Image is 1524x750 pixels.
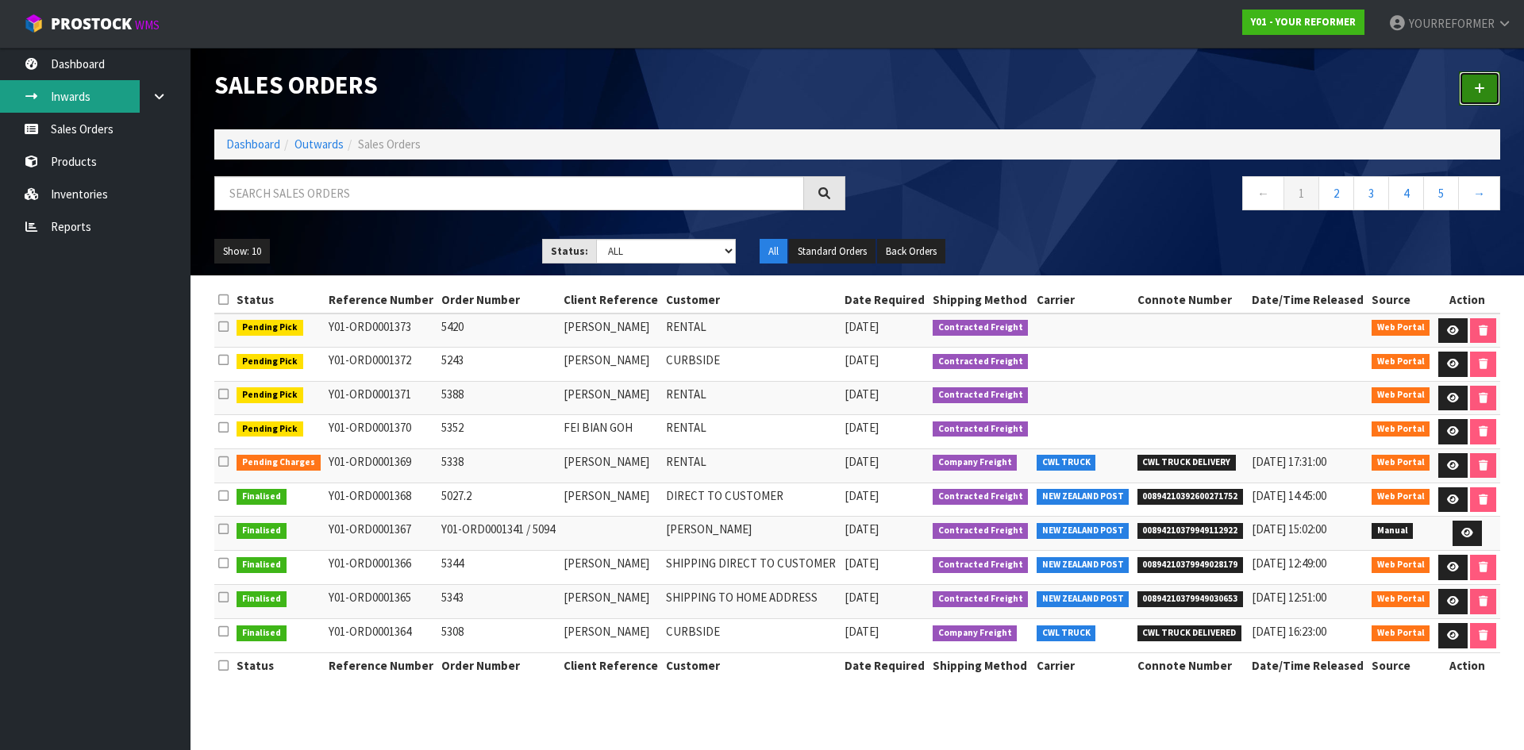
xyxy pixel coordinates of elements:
span: Pending Pick [237,320,303,336]
td: 5420 [437,313,559,348]
span: Web Portal [1372,557,1430,573]
strong: Status: [551,244,588,258]
span: [DATE] [845,319,879,334]
small: WMS [135,17,160,33]
a: 5 [1423,176,1459,210]
td: CURBSIDE [662,348,841,382]
span: 00894210392600271752 [1137,489,1244,505]
span: Company Freight [933,625,1018,641]
span: [DATE] [845,420,879,435]
span: [DATE] [845,521,879,537]
td: RENTAL [662,313,841,348]
span: Contracted Freight [933,523,1029,539]
th: Status [233,653,325,679]
th: Action [1434,653,1500,679]
span: Web Portal [1372,421,1430,437]
th: Carrier [1033,287,1133,313]
span: ProStock [51,13,132,34]
td: Y01-ORD0001370 [325,415,437,449]
td: CURBSIDE [662,619,841,653]
span: YOURREFORMER [1409,16,1495,31]
span: Contracted Freight [933,421,1029,437]
a: Dashboard [226,137,280,152]
a: Outwards [294,137,344,152]
nav: Page navigation [869,176,1500,215]
span: Web Portal [1372,320,1430,336]
span: Contracted Freight [933,320,1029,336]
a: ← [1242,176,1284,210]
span: Finalised [237,489,287,505]
td: 5352 [437,415,559,449]
a: 4 [1388,176,1424,210]
td: FEI BIAN GOH [560,415,662,449]
span: [DATE] [845,590,879,605]
span: [DATE] [845,488,879,503]
td: Y01-ORD0001373 [325,313,437,348]
span: [DATE] [845,454,879,469]
th: Date/Time Released [1248,287,1368,313]
td: [PERSON_NAME] [560,551,662,585]
span: NEW ZEALAND POST [1037,523,1130,539]
th: Source [1368,287,1434,313]
span: Company Freight [933,455,1018,471]
button: Back Orders [877,239,945,264]
td: 5243 [437,348,559,382]
span: CWL TRUCK DELIVERED [1137,625,1242,641]
span: [DATE] 12:51:00 [1252,590,1326,605]
span: Contracted Freight [933,354,1029,370]
span: Web Portal [1372,455,1430,471]
th: Customer [662,287,841,313]
td: Y01-ORD0001364 [325,619,437,653]
button: All [760,239,787,264]
td: DIRECT TO CUSTOMER [662,483,841,517]
td: SHIPPING TO HOME ADDRESS [662,585,841,619]
td: Y01-ORD0001372 [325,348,437,382]
td: Y01-ORD0001368 [325,483,437,517]
span: Web Portal [1372,625,1430,641]
a: 1 [1283,176,1319,210]
th: Carrier [1033,653,1133,679]
th: Client Reference [560,653,662,679]
th: Client Reference [560,287,662,313]
td: RENTAL [662,448,841,483]
th: Date Required [841,287,929,313]
span: [DATE] [845,556,879,571]
th: Shipping Method [929,287,1033,313]
td: Y01-ORD0001341 / 5094 [437,517,559,551]
span: [DATE] [845,624,879,639]
span: [DATE] 15:02:00 [1252,521,1326,537]
td: RENTAL [662,381,841,415]
span: NEW ZEALAND POST [1037,557,1130,573]
td: [PERSON_NAME] [560,381,662,415]
th: Order Number [437,653,559,679]
span: Contracted Freight [933,489,1029,505]
span: Pending Pick [237,387,303,403]
td: [PERSON_NAME] [560,313,662,348]
th: Status [233,287,325,313]
button: Show: 10 [214,239,270,264]
span: Web Portal [1372,387,1430,403]
td: [PERSON_NAME] [560,448,662,483]
span: 00894210379949030653 [1137,591,1244,607]
th: Connote Number [1133,287,1248,313]
img: cube-alt.png [24,13,44,33]
span: Sales Orders [358,137,421,152]
span: [DATE] 17:31:00 [1252,454,1326,469]
td: SHIPPING DIRECT TO CUSTOMER [662,551,841,585]
td: 5338 [437,448,559,483]
span: CWL TRUCK DELIVERY [1137,455,1237,471]
th: Connote Number [1133,653,1248,679]
span: Finalised [237,557,287,573]
th: Customer [662,653,841,679]
td: 5388 [437,381,559,415]
span: Pending Pick [237,354,303,370]
td: 5344 [437,551,559,585]
td: RENTAL [662,415,841,449]
th: Source [1368,653,1434,679]
a: 3 [1353,176,1389,210]
span: [DATE] [845,387,879,402]
button: Standard Orders [789,239,876,264]
span: Contracted Freight [933,591,1029,607]
span: Finalised [237,625,287,641]
span: [DATE] 12:49:00 [1252,556,1326,571]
